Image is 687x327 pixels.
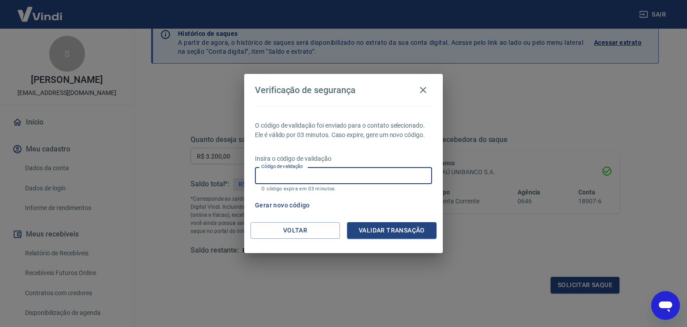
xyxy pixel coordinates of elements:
h4: Verificação de segurança [255,85,356,95]
p: Insira o código de validação [255,154,432,163]
button: Gerar novo código [251,197,314,214]
p: O código expira em 03 minutos. [261,186,426,192]
label: Código de validação [261,163,303,170]
p: O código de validação foi enviado para o contato selecionado. Ele é válido por 03 minutos. Caso e... [255,121,432,140]
button: Voltar [250,222,340,239]
iframe: Botão para abrir a janela de mensagens [651,291,680,320]
button: Validar transação [347,222,437,239]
